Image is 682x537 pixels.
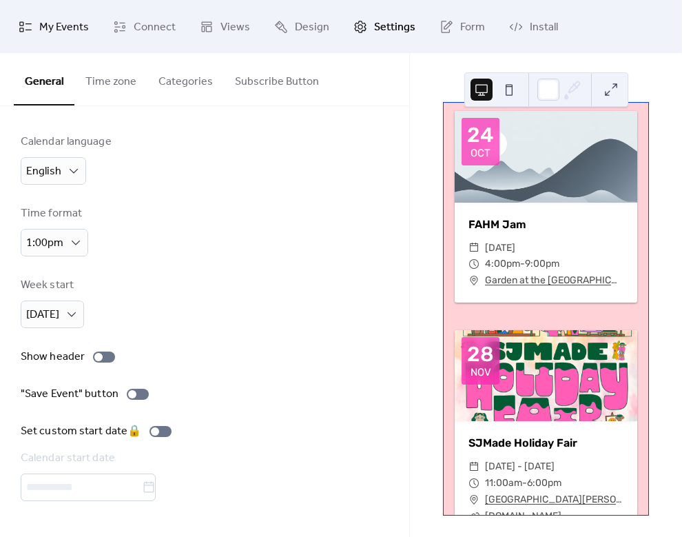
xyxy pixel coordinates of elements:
[455,216,637,233] div: FAHM Jam
[134,17,176,38] span: Connect
[468,508,479,525] div: ​
[264,6,340,48] a: Design
[522,475,527,492] span: -
[530,17,558,38] span: Install
[467,125,494,145] div: 24
[374,17,415,38] span: Settings
[147,53,224,104] button: Categories
[468,492,479,508] div: ​
[343,6,426,48] a: Settings
[220,17,250,38] span: Views
[21,134,112,150] div: Calendar language
[525,256,559,272] span: 9:00pm
[14,53,74,105] button: General
[485,510,561,522] a: [DOMAIN_NAME]
[468,256,479,272] div: ​
[468,458,479,475] div: ​
[21,349,85,365] div: Show header
[295,17,329,38] span: Design
[26,304,59,325] span: [DATE]
[460,17,485,38] span: Form
[499,6,568,48] a: Install
[21,277,81,294] div: Week start
[485,458,555,475] span: [DATE] - [DATE]
[21,205,85,222] div: Time format
[485,256,520,272] span: 4:00pm
[520,256,525,272] span: -
[26,232,63,254] span: 1:00pm
[468,436,577,449] a: SJMade Holiday Fair
[468,475,479,492] div: ​
[485,492,623,508] a: [GEOGRAPHIC_DATA][PERSON_NAME]
[74,53,147,104] button: Time zone
[39,17,89,38] span: My Events
[471,367,491,378] div: Nov
[485,272,623,289] a: Garden at the [GEOGRAPHIC_DATA]
[468,272,479,289] div: ​
[224,53,330,104] button: Subscribe Button
[26,161,61,182] span: English
[485,240,515,256] span: [DATE]
[467,344,494,365] div: 28
[468,240,479,256] div: ​
[189,6,260,48] a: Views
[21,386,118,403] div: "Save Event" button
[485,475,522,492] span: 11:00am
[471,148,490,159] div: Oct
[429,6,495,48] a: Form
[8,6,99,48] a: My Events
[103,6,186,48] a: Connect
[527,475,561,492] span: 6:00pm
